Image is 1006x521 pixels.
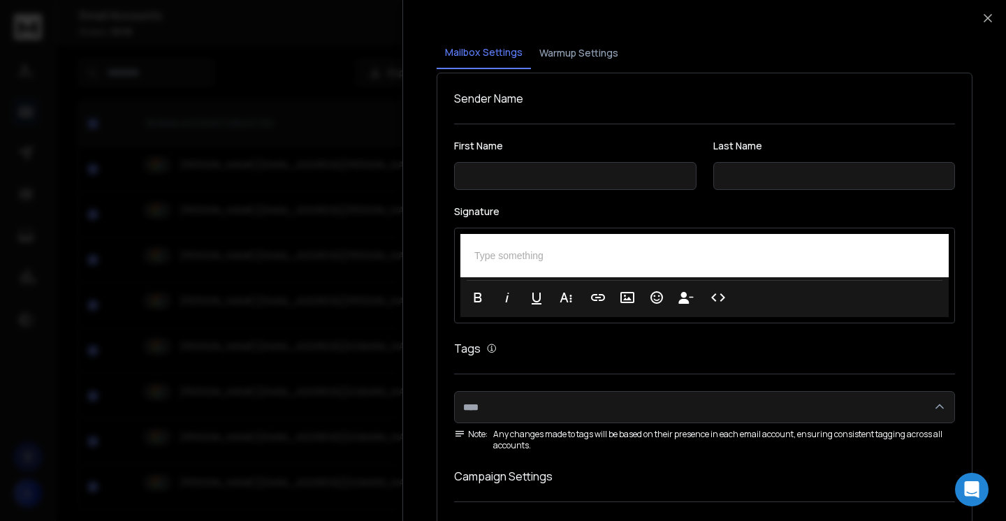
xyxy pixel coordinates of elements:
label: Signature [454,207,955,217]
h1: Tags [454,340,481,357]
button: Insert Link (⌘K) [585,284,611,311]
button: Underline (⌘U) [523,284,550,311]
button: Code View [705,284,731,311]
button: Warmup Settings [531,38,627,68]
h1: Campaign Settings [454,468,955,485]
button: Italic (⌘I) [494,284,520,311]
button: More Text [553,284,579,311]
div: Any changes made to tags will be based on their presence in each email account, ensuring consiste... [454,429,955,451]
div: Open Intercom Messenger [955,473,989,506]
button: Emoticons [643,284,670,311]
label: First Name [454,141,697,151]
button: Insert Image (⌘P) [614,284,641,311]
h1: Sender Name [454,90,955,107]
label: Last Name [713,141,956,151]
button: Mailbox Settings [437,37,531,69]
button: Insert Unsubscribe Link [673,284,699,311]
button: Bold (⌘B) [465,284,491,311]
span: Note: [454,429,488,440]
